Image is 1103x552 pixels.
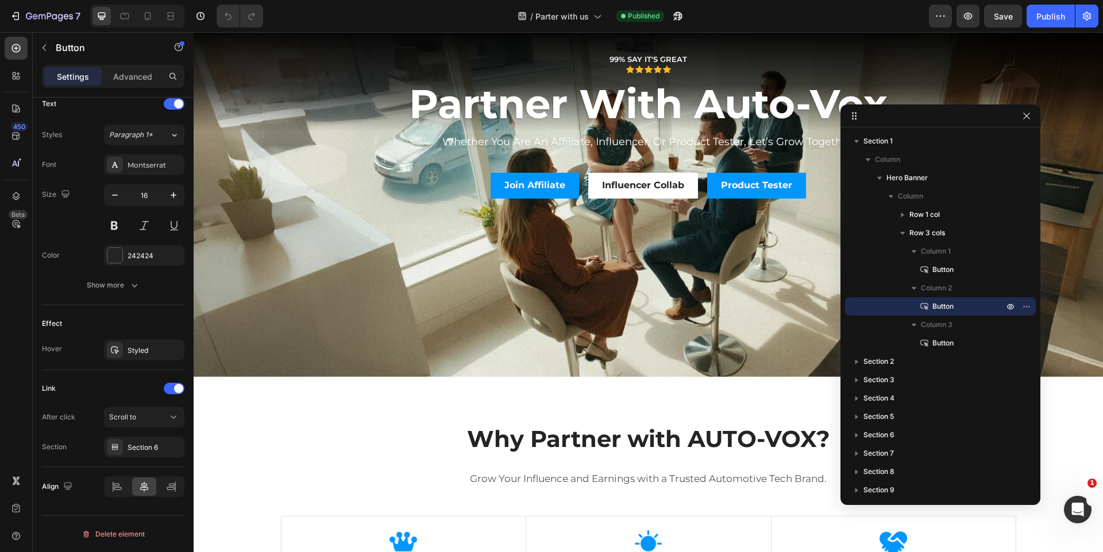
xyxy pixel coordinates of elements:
span: Paragraph 1* [109,130,153,140]
div: Font [42,160,56,170]
button: Publish [1027,5,1075,28]
div: Section 6 [128,442,182,453]
span: Button [932,264,954,275]
span: Column 1 [921,246,951,257]
div: After click [42,412,75,422]
button: Scroll to [104,407,184,427]
div: Link [42,383,56,394]
div: Montserrat [128,160,182,170]
div: Section [42,442,67,452]
iframe: To enrich screen reader interactions, please activate Accessibility in Grammarly extension settings [194,32,1103,552]
div: Effect [42,318,62,329]
a: Product Tester [514,141,612,166]
p: Advanced [113,71,152,83]
span: Section 6 [863,429,894,441]
h2: Why Partner with AUTO-VOX? [87,391,823,423]
a: Join Affiliate [297,141,385,166]
div: Styles [42,130,62,140]
span: Column [898,191,923,202]
span: Section 3 [863,374,894,386]
span: Section 8 [863,466,894,477]
div: Beta [9,210,28,219]
span: Scroll to [109,413,136,421]
span: Section 1 [863,135,893,147]
a: Influencer Collab [395,141,504,166]
span: Save [994,11,1013,21]
span: Column [875,154,900,165]
span: Button [932,301,954,312]
button: Paragraph 1* [104,125,184,145]
div: Color [42,250,60,261]
button: Delete element [42,525,184,543]
p: Join Affiliate [311,147,372,160]
div: 450 [11,122,28,131]
div: Undo/Redo [217,5,263,28]
div: Styled [128,345,182,356]
p: Grow Your Influence and Earnings with a Trusted Automotive Tech Brand. [88,438,822,456]
button: Show more [42,275,184,296]
span: Section 2 [863,356,894,367]
span: Section 7 [863,448,894,459]
span: Row 1 col [909,209,940,220]
span: Published [628,11,660,21]
img: Alt Image [686,498,714,526]
div: Show more [87,279,140,291]
p: 7 [75,9,80,23]
span: Section 9 [863,484,894,496]
span: 1 [1087,479,1097,488]
span: Column 3 [921,319,952,331]
img: Alt Image [441,498,468,525]
span: Parter with us [535,10,589,22]
div: Publish [1036,10,1065,22]
div: Text [42,99,56,109]
p: Button [56,41,153,55]
button: Save [984,5,1022,28]
p: Product Tester [527,147,599,160]
div: Hover [42,344,62,354]
span: Button [932,337,954,349]
img: Alt Image [196,498,223,526]
button: 7 [5,5,86,28]
span: Section 4 [863,392,894,404]
div: 242424 [128,251,182,261]
div: Size [42,187,72,203]
p: Influencer Collab [408,147,491,160]
span: Hero Banner [886,172,928,184]
span: / [530,10,533,22]
iframe: Intercom live chat [1064,496,1092,523]
p: whether you are an affiliate, influencer, or product tester, let’s grow together. [249,103,661,116]
span: Row 3 cols [909,227,945,239]
span: Section 5 [863,411,894,422]
span: Column 2 [921,282,952,294]
div: Align [42,479,75,495]
p: Settings [57,71,89,83]
div: Delete element [82,527,145,541]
